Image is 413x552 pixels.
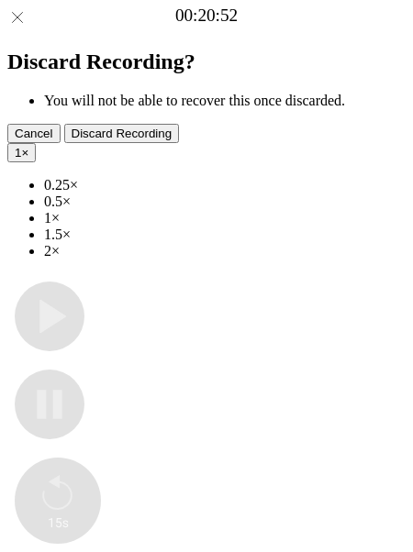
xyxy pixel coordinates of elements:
[44,193,406,210] li: 0.5×
[44,210,406,226] li: 1×
[44,93,406,109] li: You will not be able to recover this once discarded.
[64,124,180,143] button: Discard Recording
[7,50,406,74] h2: Discard Recording?
[7,143,36,162] button: 1×
[15,146,21,160] span: 1
[44,243,406,259] li: 2×
[44,177,406,193] li: 0.25×
[175,6,238,26] a: 00:20:52
[44,226,406,243] li: 1.5×
[7,124,61,143] button: Cancel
